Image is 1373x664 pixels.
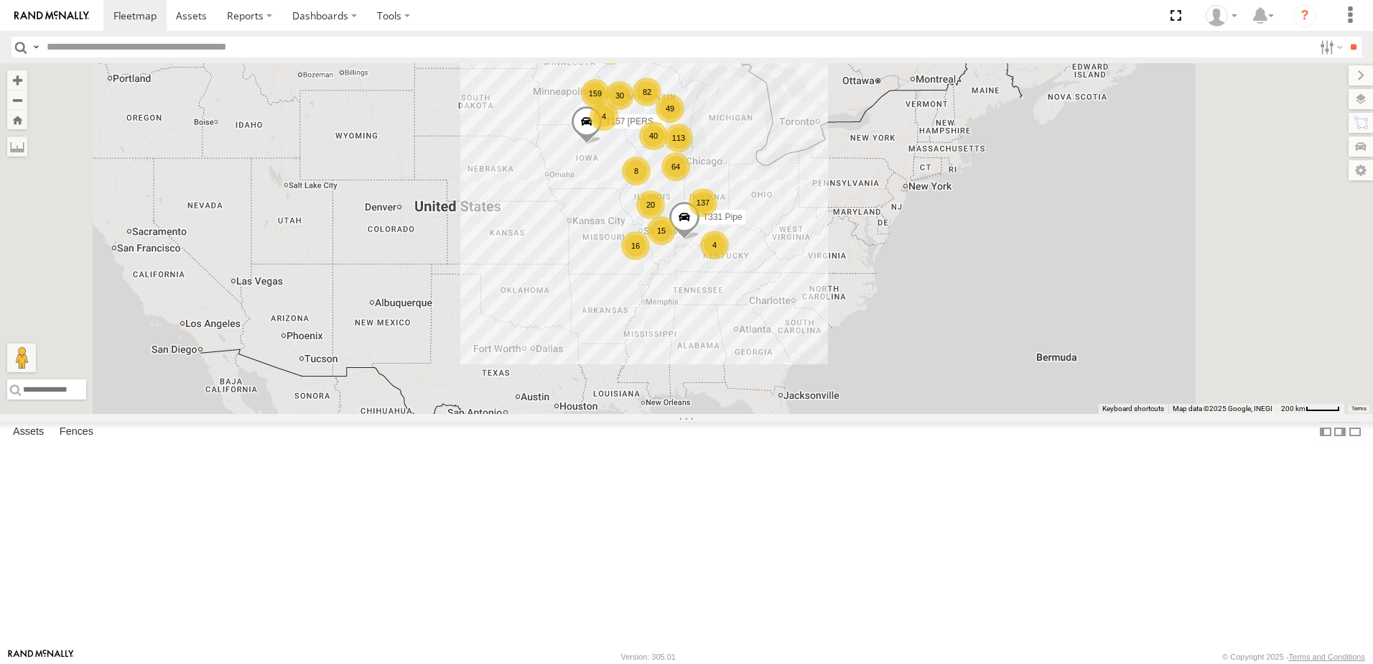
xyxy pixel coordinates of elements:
[639,121,668,150] div: 40
[7,343,36,372] button: Drag Pegman onto the map to open Street View
[52,422,101,442] label: Fences
[1173,405,1272,412] span: Map data ©2025 Google, INEGI
[7,90,27,110] button: Zoom out
[633,78,661,106] div: 82
[1314,37,1345,57] label: Search Filter Options
[581,79,610,108] div: 159
[700,231,729,259] div: 4
[1351,406,1367,412] a: Terms
[621,653,676,661] div: Version: 305.01
[590,102,618,131] div: 4
[689,188,717,217] div: 137
[1222,653,1365,661] div: © Copyright 2025 -
[703,212,743,222] span: T331 Pipe
[7,110,27,129] button: Zoom Home
[8,650,74,664] a: Visit our Website
[1318,422,1333,443] label: Dock Summary Table to the Left
[656,94,684,123] div: 49
[7,70,27,90] button: Zoom in
[1289,653,1365,661] a: Terms and Conditions
[1277,404,1344,414] button: Map Scale: 200 km per 44 pixels
[1102,404,1164,414] button: Keyboard shortcuts
[664,124,693,152] div: 113
[1201,5,1242,27] div: Christi Tarlton
[1349,160,1373,180] label: Map Settings
[14,11,89,21] img: rand-logo.svg
[605,81,634,110] div: 30
[6,422,51,442] label: Assets
[1333,422,1347,443] label: Dock Summary Table to the Right
[1293,4,1316,27] i: ?
[7,137,27,157] label: Measure
[636,190,665,219] div: 20
[661,152,690,181] div: 64
[1348,422,1362,443] label: Hide Summary Table
[647,216,676,245] div: 15
[30,37,42,57] label: Search Query
[1281,405,1305,412] span: 200 km
[622,157,651,185] div: 8
[621,231,650,260] div: 16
